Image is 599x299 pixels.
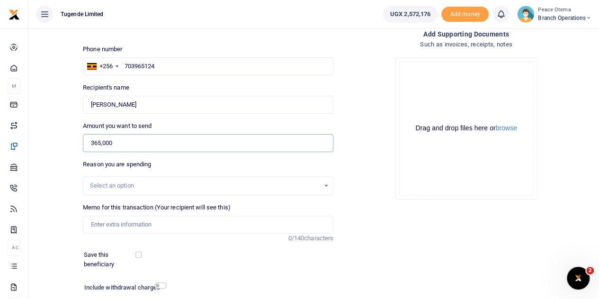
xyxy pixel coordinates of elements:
label: Recipient's name [83,83,129,92]
h4: Add supporting Documents [341,29,591,39]
li: Ac [8,240,20,255]
span: Add money [441,7,489,22]
li: Wallet ballance [379,6,441,23]
label: Amount you want to send [83,121,152,131]
label: Save this beneficiary [84,250,137,269]
img: profile-user [517,6,534,23]
h6: Include withdrawal charges [84,284,162,291]
button: browse [496,125,517,131]
span: Tugende Limited [57,10,107,18]
span: 0/140 [288,235,304,242]
input: Enter phone number [83,57,333,75]
div: Drag and drop files here or [400,124,533,133]
h4: Such as invoices, receipts, notes [341,39,591,50]
li: Toup your wallet [441,7,489,22]
li: M [8,78,20,94]
img: logo-small [9,9,20,20]
small: Peace Otema [538,6,591,14]
input: Loading name... [83,96,333,114]
input: Enter extra information [83,216,333,234]
label: Memo for this transaction (Your recipient will see this) [83,203,231,212]
a: UGX 2,572,176 [383,6,438,23]
div: Uganda: +256 [83,58,121,75]
label: Phone number [83,45,122,54]
div: Select an option [90,181,320,190]
div: File Uploader [395,57,537,199]
input: UGX [83,134,333,152]
div: +256 [99,62,113,71]
a: logo-small logo-large logo-large [9,10,20,18]
label: Reason you are spending [83,160,151,169]
span: 2 [586,267,594,274]
span: characters [304,235,333,242]
span: UGX 2,572,176 [390,9,430,19]
a: Add money [441,10,489,17]
iframe: Intercom live chat [567,267,590,290]
span: Branch Operations [538,14,591,22]
a: profile-user Peace Otema Branch Operations [517,6,591,23]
